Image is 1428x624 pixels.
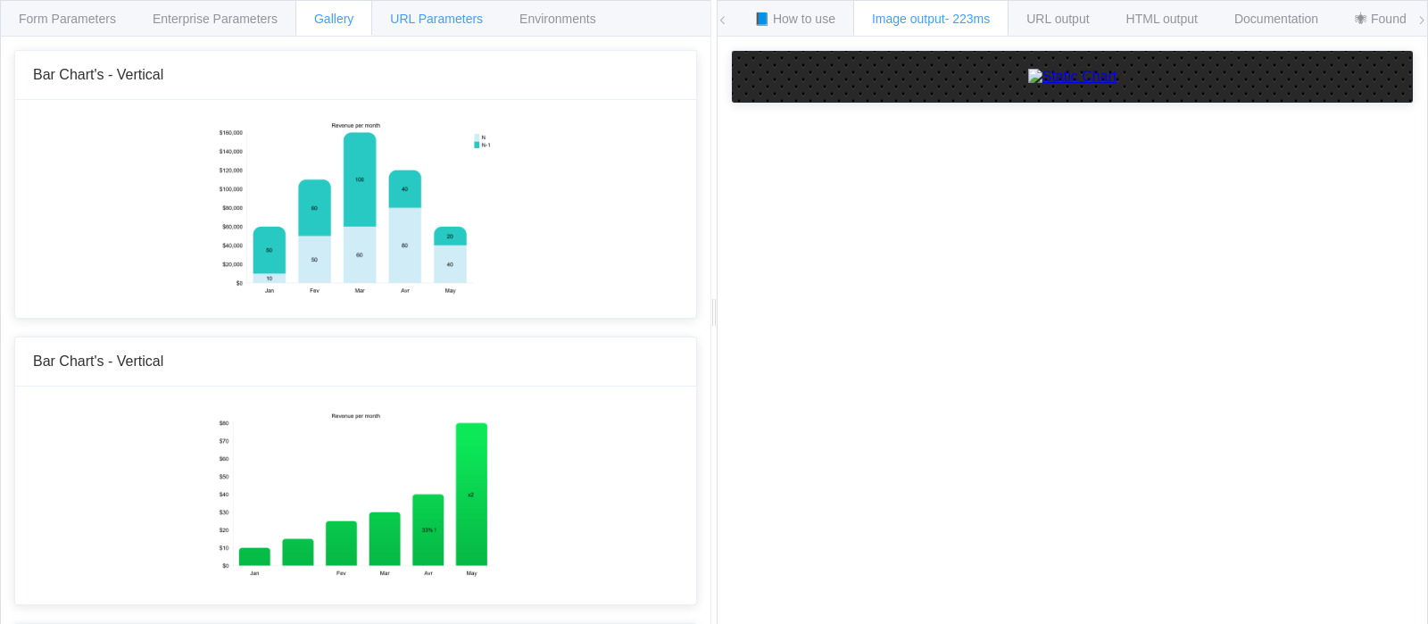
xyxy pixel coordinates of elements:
[872,12,990,26] span: Image output
[754,12,835,26] span: 📘 How to use
[1234,12,1318,26] span: Documentation
[945,12,991,26] span: - 223ms
[19,12,116,26] span: Form Parameters
[1126,12,1198,26] span: HTML output
[314,12,353,26] span: Gallery
[1028,69,1117,85] img: Static Chart
[33,67,163,82] span: Bar Chart's - Vertical
[750,69,1395,85] a: Static Chart
[519,12,596,26] span: Environments
[153,12,278,26] span: Enterprise Parameters
[1026,12,1089,26] span: URL output
[217,404,494,583] img: Static chart exemple
[217,118,494,296] img: Static chart exemple
[33,354,163,369] span: Bar Chart's - Vertical
[390,12,483,26] span: URL Parameters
